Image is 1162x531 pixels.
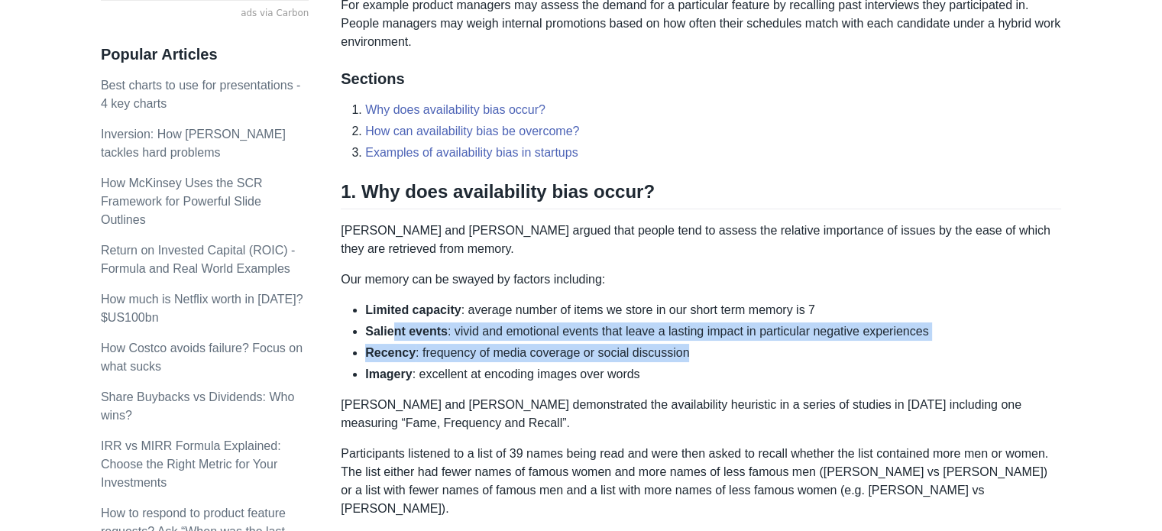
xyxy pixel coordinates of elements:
[101,7,309,21] a: ads via Carbon
[101,439,281,489] a: IRR vs MIRR Formula Explained: Choose the Right Metric for Your Investments
[101,293,303,324] a: How much is Netflix worth in [DATE]? $US100bn
[341,445,1061,518] p: Participants listened to a list of 39 names being read and were then asked to recall whether the ...
[365,325,448,338] strong: Salient events
[101,176,263,226] a: How McKinsey Uses the SCR Framework for Powerful Slide Outlines
[101,128,286,159] a: Inversion: How [PERSON_NAME] tackles hard problems
[365,322,1061,341] li: : vivid and emotional events that leave a lasting impact in particular negative experiences
[101,342,303,373] a: How Costco avoids failure? Focus on what sucks
[365,103,545,116] a: Why does availability bias occur?
[341,396,1061,432] p: [PERSON_NAME] and [PERSON_NAME] demonstrated the availability heuristic in a series of studies in...
[365,344,1061,362] li: : frequency of media coverage or social discussion
[365,125,579,138] a: How can availability bias be overcome?
[341,270,1061,289] p: Our memory can be swayed by factors including:
[101,45,309,64] h3: Popular Articles
[365,146,578,159] a: Examples of availability bias in startups
[101,244,295,275] a: Return on Invested Capital (ROIC) - Formula and Real World Examples
[341,222,1061,258] p: [PERSON_NAME] and [PERSON_NAME] argued that people tend to assess the relative importance of issu...
[365,367,412,380] strong: Imagery
[365,365,1061,384] li: : excellent at encoding images over words
[101,390,294,422] a: Share Buybacks vs Dividends: Who wins?
[365,301,1061,319] li: : average number of items we store in our short term memory is 7
[365,303,461,316] strong: Limited capacity
[101,79,300,110] a: Best charts to use for presentations - 4 key charts
[341,70,1061,89] h3: Sections
[341,180,1061,209] h2: 1. Why does availability bias occur?
[365,346,416,359] strong: Recency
